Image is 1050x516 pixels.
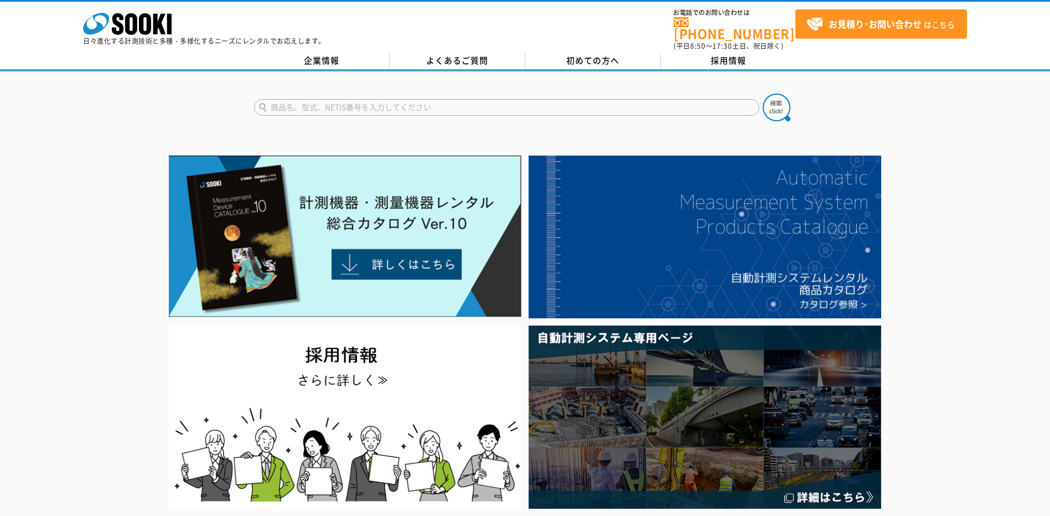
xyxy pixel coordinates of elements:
[169,156,521,317] img: Catalog Ver10
[690,41,706,51] span: 8:50
[254,53,390,69] a: 企業情報
[674,41,783,51] span: (平日 ～ 土日、祝日除く)
[829,17,922,30] strong: お見積り･お問い合わせ
[169,326,521,509] img: SOOKI recruit
[661,53,796,69] a: 採用情報
[795,9,967,39] a: お見積り･お問い合わせはこちら
[83,38,325,44] p: 日々進化する計測技術と多種・多様化するニーズにレンタルでお応えします。
[529,156,881,318] img: 自動計測システムカタログ
[529,326,881,509] img: 自動計測システム専用ページ
[674,9,795,16] span: お電話でのお問い合わせは
[390,53,525,69] a: よくあるご質問
[763,94,790,121] img: btn_search.png
[806,16,955,33] span: はこちら
[254,99,759,116] input: 商品名、型式、NETIS番号を入力してください
[525,53,661,69] a: 初めての方へ
[712,41,732,51] span: 17:30
[674,17,795,40] a: [PHONE_NUMBER]
[566,54,619,66] span: 初めての方へ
